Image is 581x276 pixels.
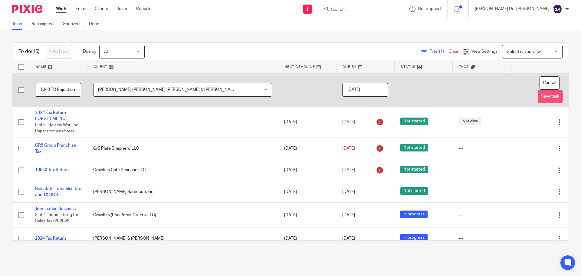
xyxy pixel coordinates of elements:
a: Reports [136,6,151,12]
a: Work [56,6,67,12]
td: Crawfish Cafe Pearland LLC [87,159,278,181]
a: Clients [95,6,108,12]
td: [PERSON_NAME] & [PERSON_NAME] [87,228,278,249]
a: Snoozed [63,18,84,30]
a: 1065X Tax Return [35,168,69,172]
a: GR8 Group Franchise Tax [35,143,76,154]
span: In review [458,118,481,125]
span: [DATE] [342,190,355,194]
span: Filter [429,49,448,54]
td: [DATE] [278,228,336,249]
span: Not started [400,118,428,125]
span: 3 of 4 · Submit filing for Sales Tax 08-2025 [35,213,78,224]
span: [DATE] [342,146,355,151]
span: Not started [400,166,428,173]
td: --- [394,73,452,107]
a: Email [76,6,86,12]
input: Pick a date [342,83,388,97]
td: [DATE] [278,159,336,181]
a: Reinstate Franchise Tax and TX SOS [35,187,81,197]
span: [DATE] [342,120,355,124]
span: Get Support [418,7,441,11]
img: Pixie [12,5,42,13]
div: --- [458,212,504,218]
button: Cancel [540,76,560,90]
span: In progress [400,211,428,218]
span: [DATE] [342,213,355,217]
span: In progress [400,234,428,241]
span: Tags [459,65,469,68]
h1: To do [18,48,40,55]
span: [DATE] [342,236,355,241]
a: Team [117,6,127,12]
span: [DATE] [342,168,355,172]
td: --- [278,73,336,107]
span: Not started [400,187,428,195]
span: Not started [400,144,428,151]
td: [DATE] [278,138,336,159]
span: 0 of 5 · Review Working Papers for smell test [35,123,78,134]
td: Gr8 Plate Shepherd LLC [87,138,278,159]
button: Save task [538,90,563,103]
a: Termination Business [35,207,76,211]
span: [PERSON_NAME] [PERSON_NAME] [PERSON_NAME] & [PERSON_NAME] [PERSON_NAME] [98,88,272,92]
a: Clear [448,49,458,54]
input: Task name [35,83,81,97]
a: Done [89,18,104,30]
input: Search [330,7,385,13]
div: --- [458,235,504,241]
div: --- [458,189,504,195]
span: All [104,50,109,54]
a: + Add task [46,45,72,58]
td: --- [452,73,510,107]
a: Reassigned [31,18,58,30]
p: [PERSON_NAME] Del [PERSON_NAME] [475,6,550,12]
span: (15) [31,49,40,54]
a: 2024 Tax Return [35,236,66,241]
div: --- [458,167,504,173]
span: View Settings [471,49,497,54]
span: (1) [439,49,444,54]
p: Due by [83,48,96,55]
img: svg%3E [553,4,562,14]
span: Select saved view [507,50,541,54]
td: Crawfish (Pho Prime Galleria LLC) [87,203,278,228]
td: [PERSON_NAME] Barbecue, Inc. [87,181,278,202]
td: [DATE] [278,181,336,202]
td: [DATE] [278,107,336,138]
a: To do [12,18,27,30]
td: [DATE] [278,203,336,228]
div: --- [458,145,504,151]
a: 2024 Tax Return FORGET ME NOT [35,111,68,121]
